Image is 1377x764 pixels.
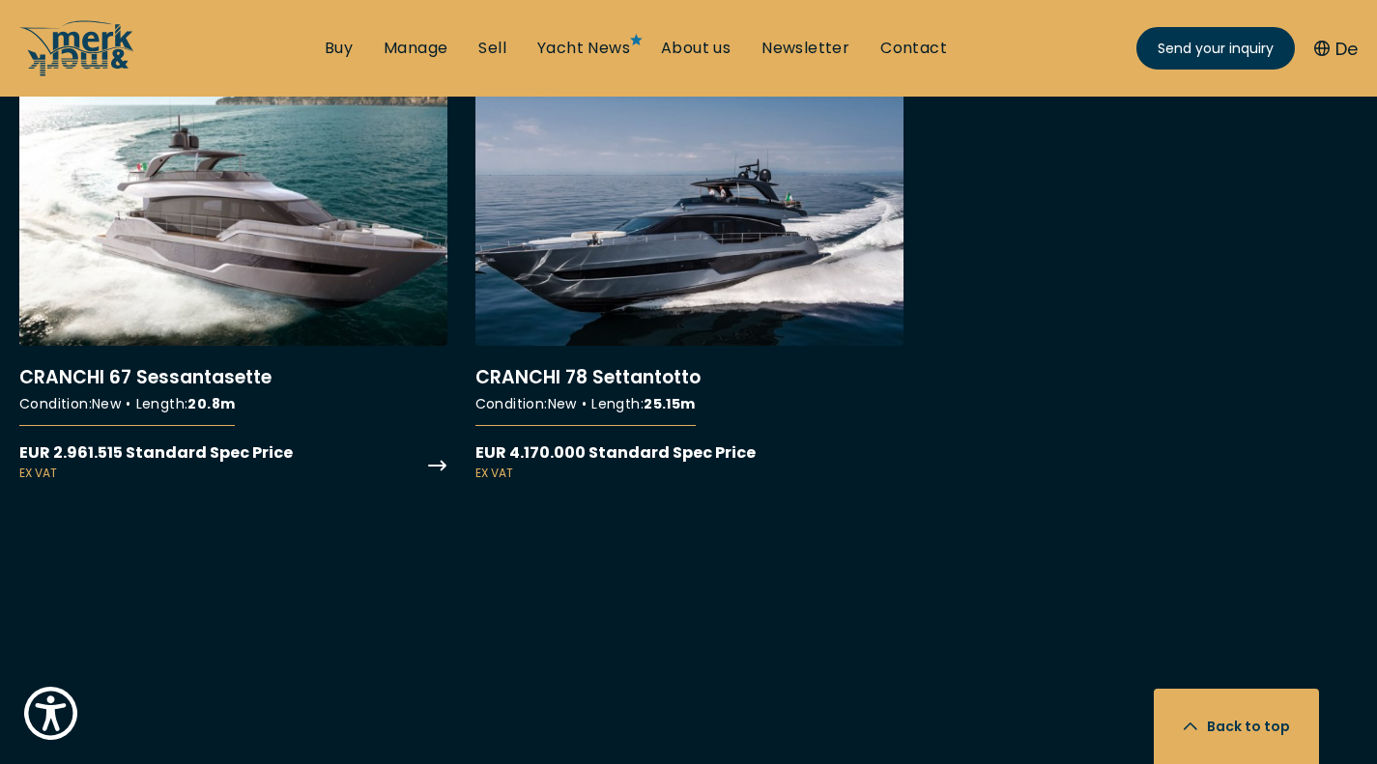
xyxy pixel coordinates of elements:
a: / [19,61,135,83]
a: Buy [325,38,353,59]
button: Back to top [1154,689,1319,764]
a: Manage [384,38,447,59]
a: Newsletter [761,38,849,59]
button: Show Accessibility Preferences [19,682,82,745]
a: More details aboutCRANCHI 67 Sessantasette [19,92,447,482]
a: Sell [478,38,506,59]
a: Send your inquiry [1136,27,1295,70]
a: More details aboutCRANCHI 78 Settantotto [475,92,904,482]
span: Send your inquiry [1158,39,1274,59]
button: De [1314,36,1358,62]
a: Contact [880,38,947,59]
a: About us [661,38,731,59]
a: Yacht News [537,38,630,59]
